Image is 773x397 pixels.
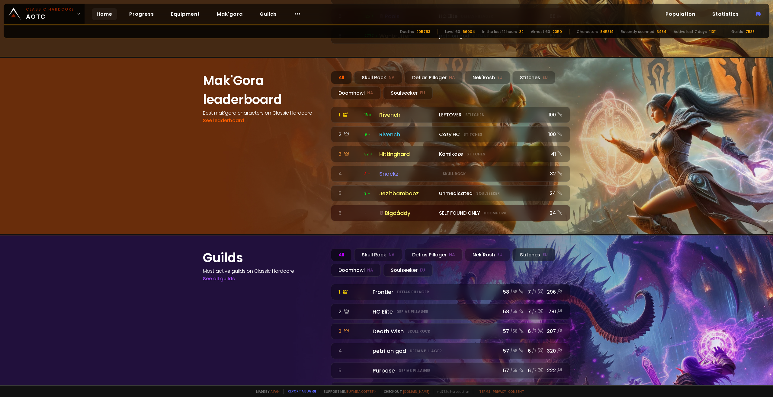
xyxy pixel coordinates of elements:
span: Made by [252,389,280,394]
div: Doomhowl [331,86,381,99]
small: Classic Hardcore [26,7,74,12]
small: NA [367,267,373,273]
small: Doomhowl [484,210,507,216]
a: 3 Death WishSkull Rock57 /586/7207 [331,323,570,339]
a: a fan [271,389,280,394]
small: EU [543,75,548,81]
div: In the last 12 hours [482,29,517,34]
div: 4 [338,170,361,177]
div: 100 [547,111,563,119]
div: Jezítbambooz [379,189,435,197]
span: Checkout [380,389,429,394]
div: Almost 60 [531,29,550,34]
div: 7538 [746,29,755,34]
a: 6 -BigdåddySELF FOUND ONLYDoomhowl24 [331,205,570,221]
a: 5 PurposeDefias Pillager57 /586/7222 [331,363,570,379]
div: Characters [577,29,598,34]
a: 5 3JezítbamboozUnmedicatedSoulseeker24 [331,185,570,201]
div: SELF FOUND ONLY [439,209,543,217]
a: Privacy [493,389,506,394]
a: [DOMAIN_NAME] [403,389,429,394]
a: Classic HardcoreAOTC [4,4,85,24]
span: 9 [364,132,371,137]
div: LEFTOVER [439,111,543,119]
div: Unmedicated [439,190,543,197]
a: 1 18 RîvenchLEFTOVERStitches100 [331,107,570,123]
div: Level 60 [445,29,460,34]
a: Guilds [255,8,282,20]
small: EU [497,75,502,81]
div: 66004 [463,29,475,34]
a: 2 9RivenchCozy HCStitches100 [331,126,570,142]
div: Soulseeker [383,86,433,99]
div: Nek'Rosh [465,71,510,84]
span: - [364,210,367,216]
h1: Guilds [203,248,324,267]
div: Rivench [379,130,435,138]
div: 5 [338,190,361,197]
h4: Most active guilds on Classic Hardcore [203,267,324,275]
a: Progress [124,8,159,20]
div: Stitches [512,71,555,84]
small: Stitches [467,151,485,157]
div: Guilds [731,29,743,34]
div: Nek'Rosh [465,248,510,261]
div: Active last 7 days [674,29,707,34]
div: 6 [338,209,361,217]
span: Support me, [320,389,376,394]
div: 24 [547,209,563,217]
div: Kamikaze [439,150,543,158]
a: See leaderboard [203,117,244,124]
a: Consent [508,389,524,394]
div: Stitches [512,248,555,261]
a: 4 3 SnackzSkull Rock32 [331,166,570,182]
a: 3 32 HittinghardKamikazeStitches41 [331,146,570,162]
a: See all guilds [203,275,235,282]
div: Deaths [400,29,414,34]
a: Terms [479,389,490,394]
small: NA [389,75,395,81]
span: 18 [364,112,372,118]
div: All [331,248,352,261]
div: Skull Rock [354,71,402,84]
div: Hittinghard [379,150,435,158]
div: 41 [547,150,563,158]
a: Equipment [166,8,205,20]
a: Home [92,8,117,20]
small: NA [449,75,455,81]
a: 4 petri on godDefias Pillager57 /586/7320 [331,343,570,359]
div: Snackz [379,170,435,178]
div: 11011 [709,29,717,34]
div: Bigdåddy [379,209,435,217]
div: 2050 [553,29,562,34]
span: v. d752d5 - production [433,389,469,394]
small: NA [449,252,455,258]
h4: Best mak'gora characters on Classic Hardcore [203,109,324,117]
span: 32 [364,151,373,157]
div: 1 [338,111,361,119]
div: 845314 [600,29,614,34]
div: Rîvench [379,111,435,119]
div: Soulseeker [383,264,433,277]
small: NA [389,252,395,258]
small: EU [543,252,548,258]
small: EU [420,267,425,273]
div: Cozy HC [439,131,543,138]
div: 100 [547,131,563,138]
a: Statistics [707,8,744,20]
a: 2 HC EliteDefias Pillager58 /587/7781 [331,304,570,320]
h1: Mak'Gora leaderboard [203,71,324,109]
small: Skull Rock [443,171,466,177]
a: Buy me a coffee [346,389,376,394]
div: 3484 [657,29,666,34]
small: EU [420,90,425,96]
div: 2 [338,131,361,138]
div: Recently scanned [621,29,654,34]
small: EU [497,252,502,258]
div: 24 [547,190,563,197]
a: 1 FrontierDefias Pillager58 /587/7296 [331,284,570,300]
small: NA [367,90,373,96]
small: Stitches [463,132,482,137]
div: 32 [547,170,563,177]
div: 205753 [416,29,430,34]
